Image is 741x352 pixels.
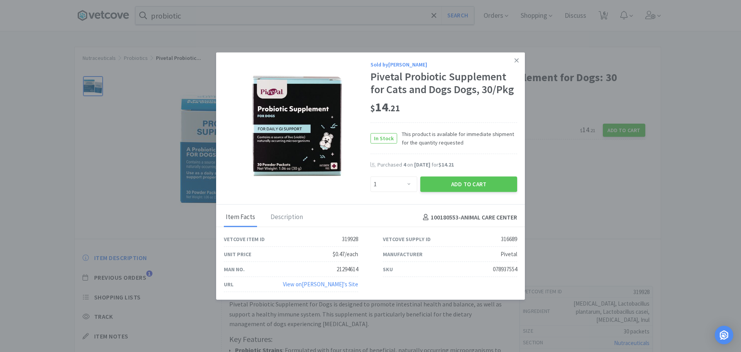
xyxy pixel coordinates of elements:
div: Item Facts [224,208,257,227]
span: [DATE] [414,161,430,168]
div: Pivetal [501,250,517,259]
span: $14.21 [438,161,454,168]
div: Unit Price [224,250,251,258]
span: This product is available for immediate shipment for the quantity requested [397,129,517,147]
div: Vetcove Item ID [224,235,265,243]
div: 316689 [501,235,517,244]
div: Manufacturer [383,250,423,258]
div: 319928 [342,235,358,244]
h4: 100180553 - ANIMAL CARE CENTER [420,212,517,222]
span: In Stock [371,133,397,143]
div: 21294614 [337,265,358,274]
div: URL [224,280,233,289]
div: 078937554 [493,265,517,274]
span: 4 [403,161,406,168]
div: Vetcove Supply ID [383,235,431,243]
div: Open Intercom Messenger [715,326,733,344]
span: 14 [370,99,400,115]
button: Add to Cart [420,177,517,192]
div: Pivetal Probiotic Supplement for Cats and Dogs Dogs, 30/Pkg [370,70,517,96]
div: Purchased on for [377,161,517,169]
div: $0.47/each [333,250,358,259]
img: 88845edb7a0e42049e9ab8f68e9e14eb_316689.jpeg [247,76,347,176]
div: Man No. [224,265,245,274]
a: View on[PERSON_NAME]'s Site [283,281,358,288]
div: Description [269,208,305,227]
span: $ [370,103,375,114]
div: Sold by [PERSON_NAME] [370,60,517,68]
span: . 21 [388,103,400,114]
div: SKU [383,265,393,274]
